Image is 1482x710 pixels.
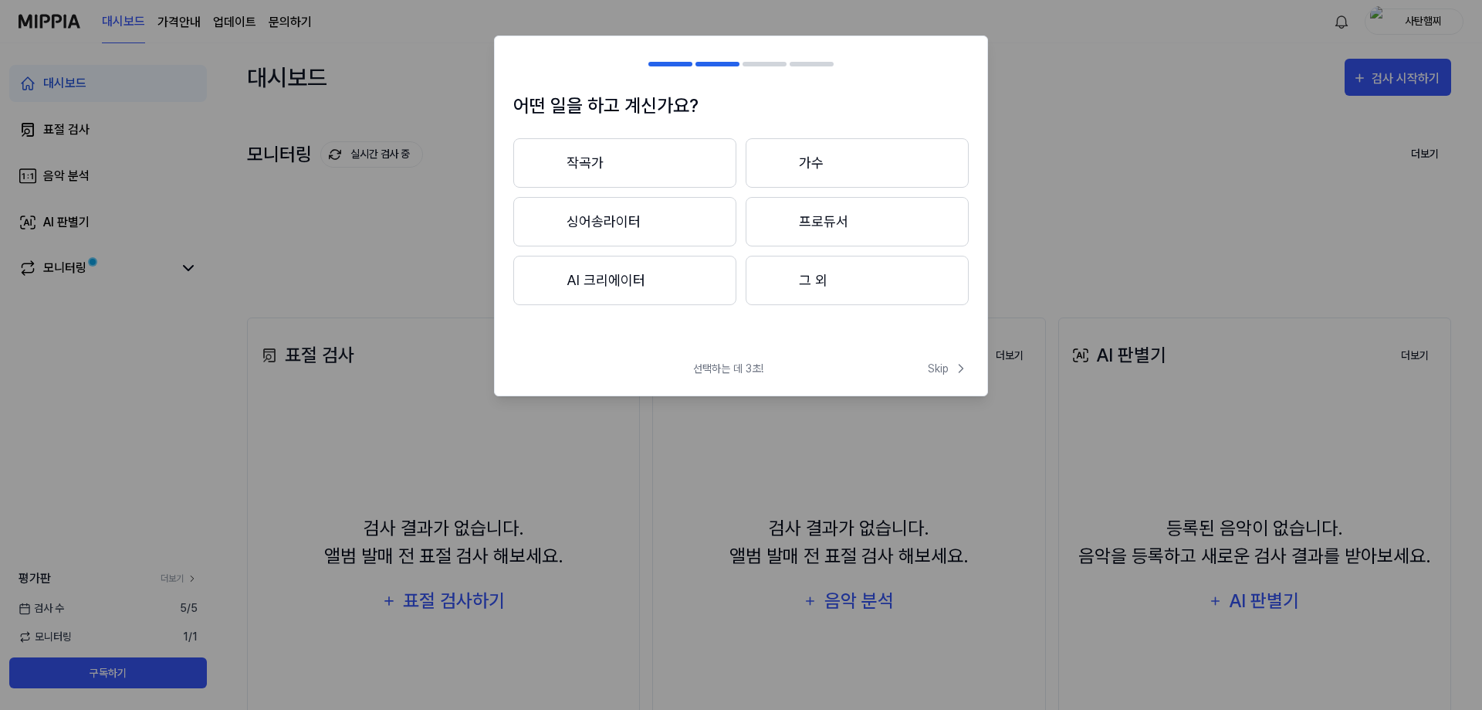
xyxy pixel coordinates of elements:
span: Skip [928,361,969,377]
button: Skip [925,361,969,377]
h1: 어떤 일을 하고 계신가요? [513,92,969,120]
button: 프로듀서 [746,197,969,246]
button: 그 외 [746,256,969,305]
button: 작곡가 [513,138,736,188]
button: 가수 [746,138,969,188]
span: 선택하는 데 3초! [693,361,763,377]
button: 싱어송라이터 [513,197,736,246]
button: AI 크리에이터 [513,256,736,305]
